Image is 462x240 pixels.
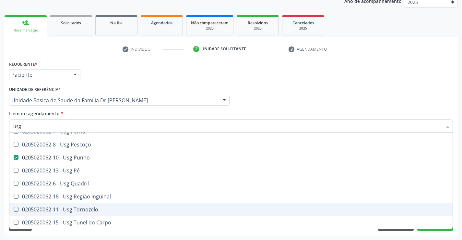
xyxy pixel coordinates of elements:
[9,28,42,33] div: Nova marcação
[13,194,449,199] div: 0205020062-18 - Usg Região Inguinal
[287,26,319,31] div: 2025
[13,142,449,147] div: 0205020062-8 - Usg Pescoço
[201,46,246,52] div: Unidade solicitante
[13,168,449,173] div: 0205020062-13 - Usg Pé
[22,19,29,26] div: person_add
[248,20,268,26] span: Resolvidos
[13,181,449,186] div: 0205020062-6 - Usg Quadril
[110,20,123,26] span: Na fila
[193,46,199,52] div: 2
[11,71,67,78] span: Paciente
[242,26,274,31] div: 2025
[13,155,449,160] div: 0205020062-10 - Usg Punho
[9,85,61,95] label: Unidade de referência
[61,20,81,26] span: Solicitados
[13,120,442,133] input: Buscar por procedimentos
[9,59,37,69] label: Requerente
[151,20,172,26] span: Agendados
[11,97,216,104] span: Unidade Basica de Saude da Familia Dr [PERSON_NAME]
[191,20,229,26] span: Não compareceram
[13,207,449,212] div: 0205020062-11 - Usg Tornozelo
[9,110,60,117] span: Item de agendamento
[13,220,449,225] div: 0205020062-15 - Usg Tunel do Carpo
[191,26,229,31] div: 2025
[292,20,314,26] span: Cancelados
